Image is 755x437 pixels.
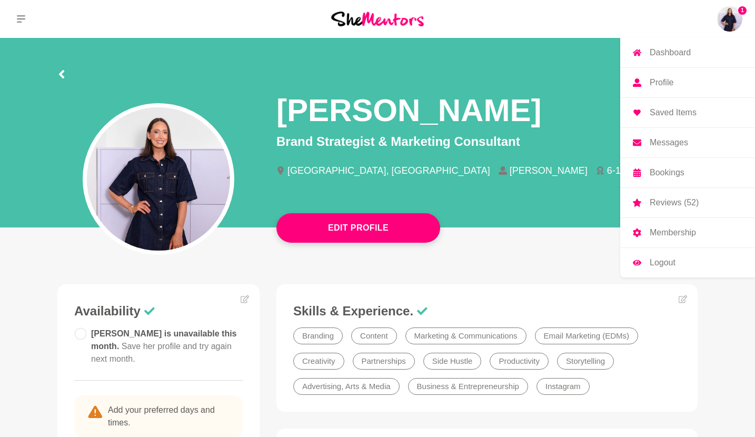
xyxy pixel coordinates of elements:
[620,38,755,67] a: Dashboard
[738,6,747,15] span: 1
[717,6,742,32] img: Darby Lyndon
[293,303,681,319] h3: Skills & Experience.
[620,68,755,97] a: Profile
[650,108,697,117] p: Saved Items
[91,342,232,363] span: Save her profile and try again next month.
[276,132,698,151] p: Brand Strategist & Marketing Consultant
[276,91,541,130] h1: [PERSON_NAME]
[91,329,237,363] span: [PERSON_NAME] is unavailable this month.
[650,198,699,207] p: Reviews (52)
[620,188,755,217] a: Reviews (52)
[620,98,755,127] a: Saved Items
[650,48,691,57] p: Dashboard
[717,6,742,32] a: Darby Lyndon1DashboardProfileSaved ItemsMessagesBookingsReviews (52)MembershipLogout
[620,158,755,187] a: Bookings
[331,12,424,26] img: She Mentors Logo
[650,168,684,177] p: Bookings
[499,166,596,175] li: [PERSON_NAME]
[650,138,688,147] p: Messages
[620,128,755,157] a: Messages
[650,229,696,237] p: Membership
[276,166,499,175] li: [GEOGRAPHIC_DATA], [GEOGRAPHIC_DATA]
[596,166,660,175] li: 6-10 years
[650,259,675,267] p: Logout
[650,78,673,87] p: Profile
[276,213,440,243] button: Edit Profile
[74,303,243,319] h3: Availability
